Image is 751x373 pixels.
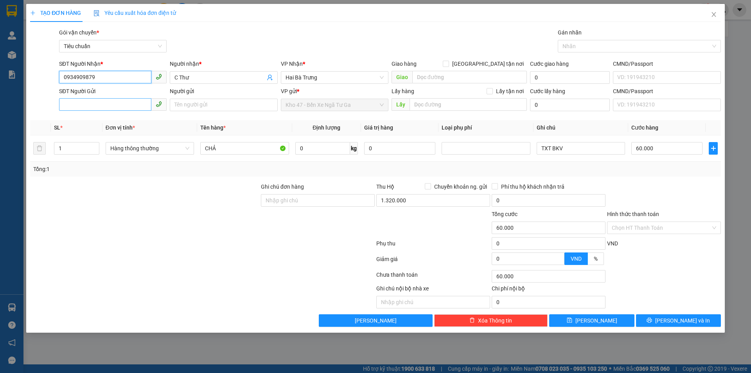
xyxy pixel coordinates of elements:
div: Người nhận [170,59,277,68]
span: Định lượng [313,124,340,131]
div: Người gửi [170,87,277,96]
div: Ghi chú nội bộ nhà xe [376,284,490,296]
div: SĐT Người Nhận [59,59,167,68]
div: Tổng: 1 [33,165,290,173]
span: VP Nhận [281,61,303,67]
span: delete [469,317,475,324]
div: Giảm giá [375,255,491,268]
input: 0 [364,142,435,155]
span: Yêu cầu xuất hóa đơn điện tử [93,10,176,16]
span: TẠO ĐƠN HÀNG [30,10,81,16]
span: Kho 47 - Bến Xe Ngã Tư Ga [286,99,384,111]
span: kg [350,142,358,155]
th: Ghi chú [534,120,628,135]
input: VD: Bàn, Ghế [200,142,289,155]
span: plus [709,145,717,151]
div: CMND/Passport [613,59,720,68]
button: delete [33,142,46,155]
span: save [567,317,572,324]
span: Chuyển khoản ng. gửi [431,182,490,191]
span: plus [30,10,36,16]
span: Đơn vị tính [106,124,135,131]
div: CMND/Passport [613,87,720,96]
span: Tổng cước [492,211,517,217]
span: Cước hàng [631,124,658,131]
input: Cước giao hàng [530,71,610,84]
button: Close [703,4,725,26]
label: Ghi chú đơn hàng [261,184,304,190]
span: phone [156,101,162,107]
span: [PERSON_NAME] [355,316,397,325]
div: VP gửi [281,87,388,96]
input: Dọc đường [410,98,527,111]
div: Chưa thanh toán [375,270,491,284]
label: Hình thức thanh toán [607,211,659,217]
span: [PERSON_NAME] và In [655,316,710,325]
button: save[PERSON_NAME] [549,314,634,327]
button: [PERSON_NAME] [319,314,433,327]
button: plus [709,142,717,155]
span: Giao [392,71,412,83]
span: Tên hàng [200,124,226,131]
span: Lấy tận nơi [493,87,527,96]
span: VND [607,240,618,247]
span: Phí thu hộ khách nhận trả [498,182,568,191]
span: Hàng thông thường [110,142,189,154]
span: Tiêu chuẩn [64,40,162,52]
label: Cước giao hàng [530,61,569,67]
span: Xóa Thông tin [478,316,512,325]
div: SĐT Người Gửi [59,87,167,96]
input: Cước lấy hàng [530,99,610,111]
span: Lấy [392,98,410,111]
span: Gói vận chuyển [59,29,99,36]
th: Loại phụ phí [438,120,533,135]
div: Phụ thu [375,239,491,253]
div: Chi phí nội bộ [492,284,605,296]
span: Giao hàng [392,61,417,67]
span: Thu Hộ [376,184,394,190]
span: phone [156,74,162,80]
span: Lấy hàng [392,88,414,94]
label: Cước lấy hàng [530,88,565,94]
span: [PERSON_NAME] [575,316,617,325]
button: deleteXóa Thông tin [434,314,548,327]
input: Ghi chú đơn hàng [261,194,375,207]
input: Nhập ghi chú [376,296,490,308]
span: VND [571,256,582,262]
span: SL [54,124,60,131]
input: Ghi Chú [537,142,625,155]
span: [GEOGRAPHIC_DATA] tận nơi [449,59,527,68]
span: Giá trị hàng [364,124,393,131]
button: printer[PERSON_NAME] và In [636,314,721,327]
input: Dọc đường [412,71,527,83]
label: Gán nhãn [558,29,582,36]
span: user-add [267,74,273,81]
span: % [594,256,598,262]
span: printer [647,317,652,324]
span: close [711,11,717,18]
img: icon [93,10,100,16]
span: Hai Bà Trưng [286,72,384,83]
